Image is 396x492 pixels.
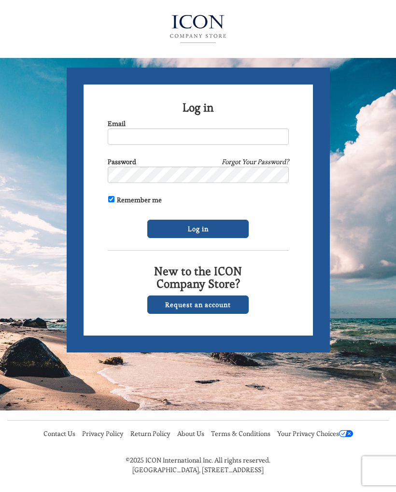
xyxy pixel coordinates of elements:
[211,429,270,438] a: Terms & Conditions
[222,157,289,167] a: Forgot Your Password?
[147,220,249,238] input: Log in
[277,429,353,438] a: Your Privacy Choices
[43,429,75,438] a: Contact Us
[108,196,114,202] input: Remember me
[108,101,289,114] h2: Log in
[108,157,136,167] label: Password
[108,265,289,291] h2: New to the ICON Company Store?
[7,455,389,475] p: ©2025 ICON International Inc. All rights reserved. [GEOGRAPHIC_DATA], [STREET_ADDRESS]
[108,195,162,205] label: Remember me
[147,295,249,314] a: Request an account
[177,429,204,438] a: About Us
[82,429,124,438] a: Privacy Policy
[108,119,126,128] label: Email
[130,429,170,438] a: Return Policy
